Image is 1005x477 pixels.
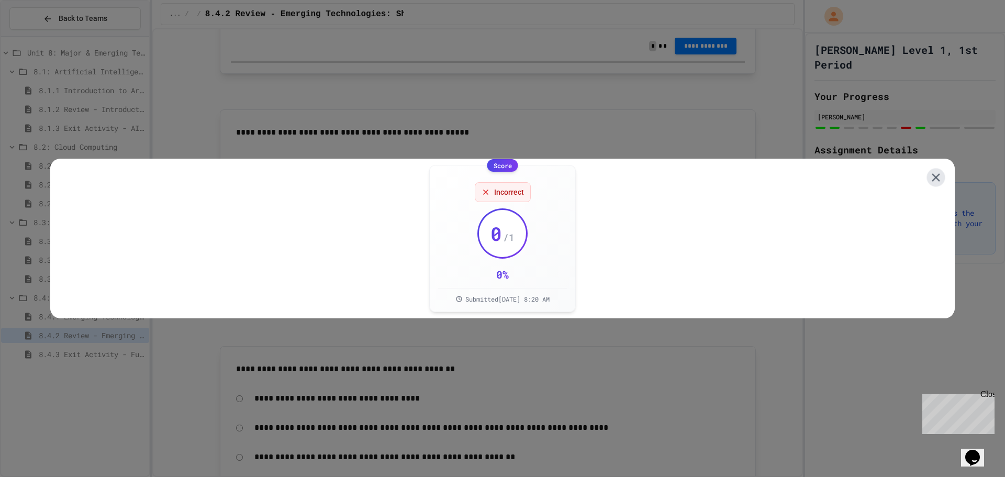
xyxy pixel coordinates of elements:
[496,267,509,282] div: 0 %
[4,4,72,66] div: Chat with us now!Close
[494,187,524,197] span: Incorrect
[503,230,515,245] span: / 1
[961,435,995,467] iframe: chat widget
[490,223,502,244] span: 0
[487,159,518,172] div: Score
[918,390,995,434] iframe: chat widget
[465,295,550,303] span: Submitted [DATE] 8:20 AM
